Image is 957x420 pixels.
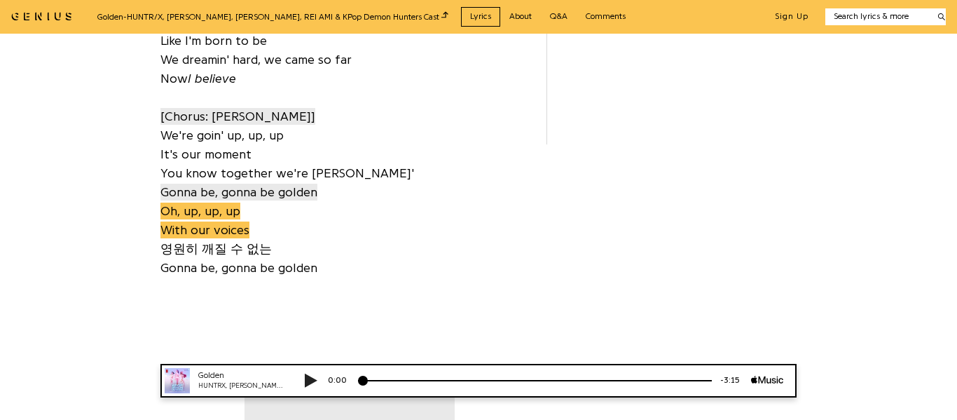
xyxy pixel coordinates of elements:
div: -3:15 [563,11,602,22]
a: About [500,7,541,26]
a: Gonna be, gonna be golden [160,182,317,201]
button: Sign Up [775,11,808,22]
a: Oh, up, up, upWith our voices [160,201,249,239]
div: Golden - HUNTR/X, [PERSON_NAME], [PERSON_NAME], REI AMI & KPop Demon Hunters Cast [97,10,448,23]
a: Lyrics [461,7,500,26]
div: Hey 👋 I’m [PERSON_NAME]—your backstage pass to music secrets! Ready for surprising facts and irre... [33,38,463,76]
img: icon [3,36,27,61]
span: Gonna be, gonna be golden [160,184,317,201]
div: What are the main themes in 'Golden'? [14,94,214,113]
a: Q&A [541,7,577,26]
a: Comments [577,7,635,26]
img: main-logo [369,3,463,22]
input: Search lyrics & more [825,11,930,22]
span: Oh, up, up, up With our voices [160,203,249,238]
span: [Chorus: [PERSON_NAME]] [160,108,315,125]
i: I believe [188,72,236,85]
div: How does HUNTR X compare to real K-pop groups? [242,94,517,113]
img: Dappier logo [43,126,83,137]
a: [Chorus: [PERSON_NAME]] [160,107,315,126]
